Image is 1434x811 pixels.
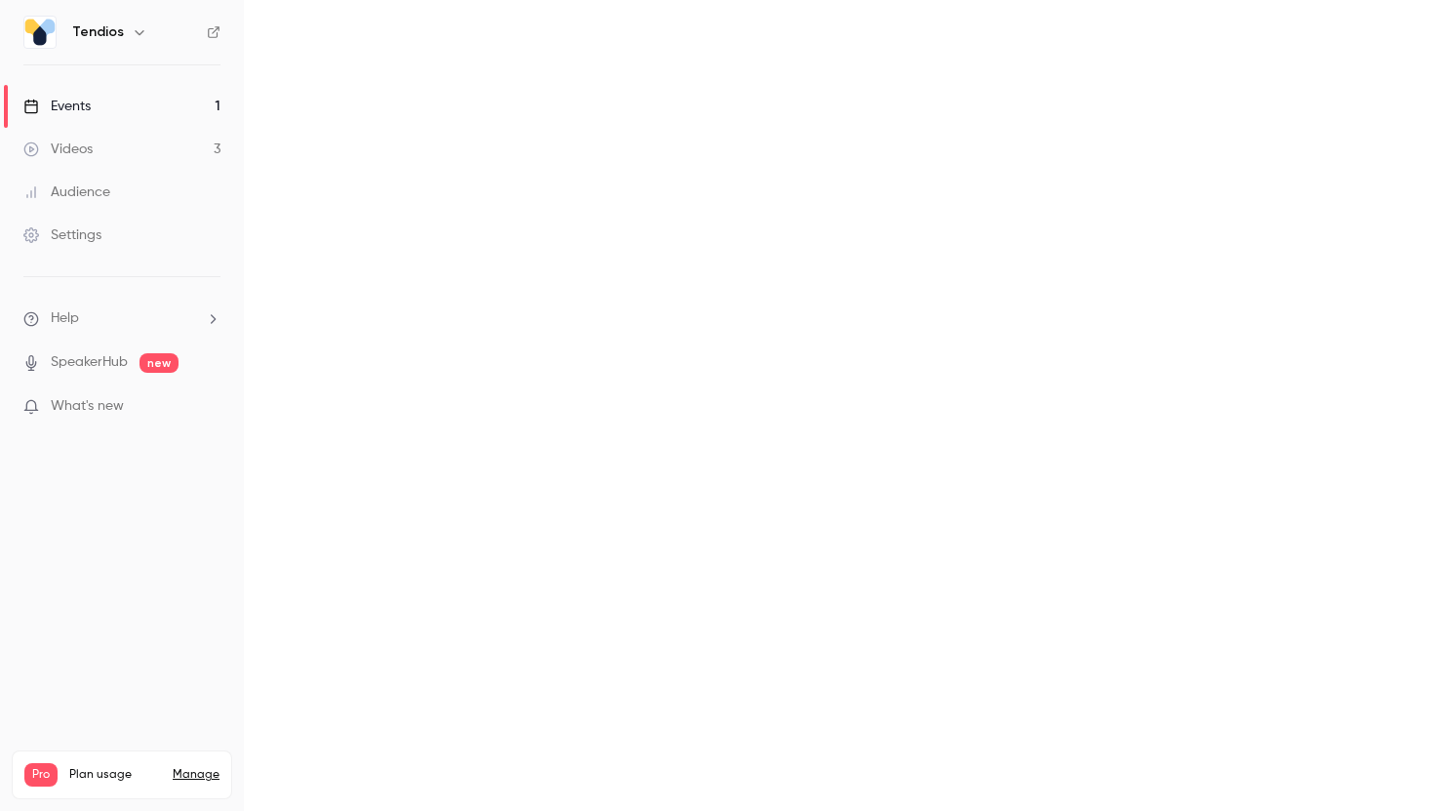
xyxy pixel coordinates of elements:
span: Pro [24,763,58,787]
iframe: Noticeable Trigger [197,398,220,416]
div: Events [23,97,91,116]
a: SpeakerHub [51,352,128,373]
span: Plan usage [69,767,161,783]
div: Videos [23,140,93,159]
span: new [139,353,179,373]
h6: Tendios [72,22,124,42]
span: What's new [51,396,124,417]
div: Settings [23,225,101,245]
div: Audience [23,182,110,202]
a: Manage [173,767,219,783]
img: Tendios [24,17,56,48]
span: Help [51,308,79,329]
li: help-dropdown-opener [23,308,220,329]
